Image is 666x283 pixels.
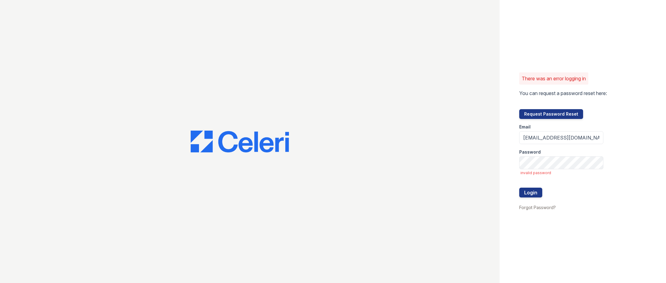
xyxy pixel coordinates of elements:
[519,188,542,197] button: Login
[519,124,531,130] label: Email
[519,149,541,155] label: Password
[519,90,607,97] p: You can request a password reset here:
[519,205,556,210] a: Forgot Password?
[519,109,583,119] button: Request Password Reset
[520,170,603,175] span: invalid password
[522,75,586,82] p: There was an error logging in
[191,131,289,153] img: CE_Logo_Blue-a8612792a0a2168367f1c8372b55b34899dd931a85d93a1a3d3e32e68fde9ad4.png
